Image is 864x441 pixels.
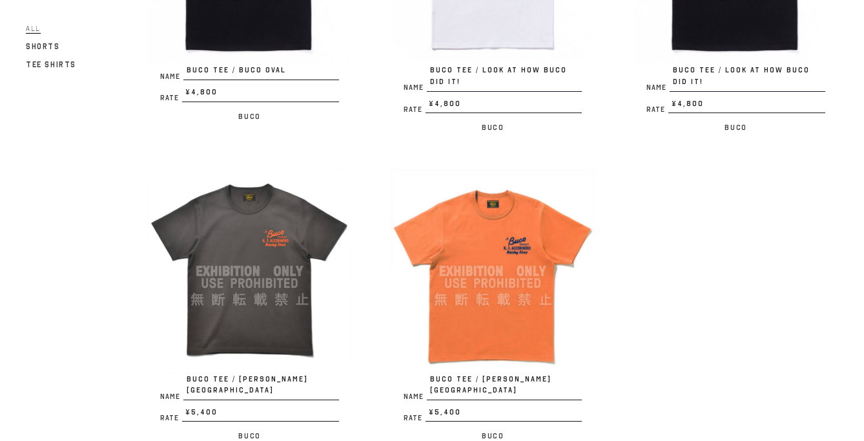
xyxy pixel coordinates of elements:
span: Shorts [26,42,60,51]
span: Rate [404,106,426,113]
span: ¥4,800 [668,98,825,114]
a: Tee Shirts [26,57,76,72]
span: BUCO TEE / LOOK AT HOW BUCO DID IT! [670,65,825,91]
span: All [26,24,41,34]
span: ¥5,400 [182,407,339,422]
p: Buco [147,109,352,124]
img: BUCO TEE / R.F. ACCORNERO [147,169,352,374]
span: ¥4,800 [182,87,339,102]
span: Name [160,73,183,80]
span: BUCO TEE / BUCO OVAL [183,65,339,80]
img: BUCO TEE / R.F. ACCORNERO [391,169,595,374]
span: BUCO TEE / [PERSON_NAME][GEOGRAPHIC_DATA] [427,374,582,400]
a: All [26,21,41,36]
a: Shorts [26,39,60,54]
p: Buco [391,120,595,135]
span: BUCO TEE / [PERSON_NAME][GEOGRAPHIC_DATA] [183,374,339,400]
span: ¥4,800 [426,98,582,114]
span: ¥5,400 [426,407,582,422]
span: Name [646,84,670,91]
span: Rate [404,414,426,422]
span: Name [160,393,183,400]
p: Buco [633,120,838,135]
span: Name [404,393,427,400]
span: Rate [160,414,182,422]
span: BUCO TEE / LOOK AT HOW BUCO DID IT! [427,65,582,91]
span: Name [404,84,427,91]
span: Rate [646,106,668,113]
span: Tee Shirts [26,60,76,69]
span: Rate [160,94,182,102]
